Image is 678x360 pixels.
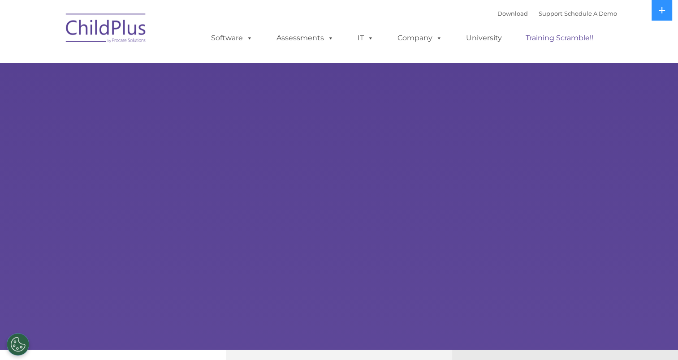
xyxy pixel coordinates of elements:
[7,333,29,356] button: Cookies Settings
[61,7,151,52] img: ChildPlus by Procare Solutions
[457,29,511,47] a: University
[349,29,383,47] a: IT
[202,29,262,47] a: Software
[268,29,343,47] a: Assessments
[497,10,528,17] a: Download
[564,10,617,17] a: Schedule A Demo
[517,29,602,47] a: Training Scramble!!
[539,10,562,17] a: Support
[389,29,451,47] a: Company
[497,10,617,17] font: |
